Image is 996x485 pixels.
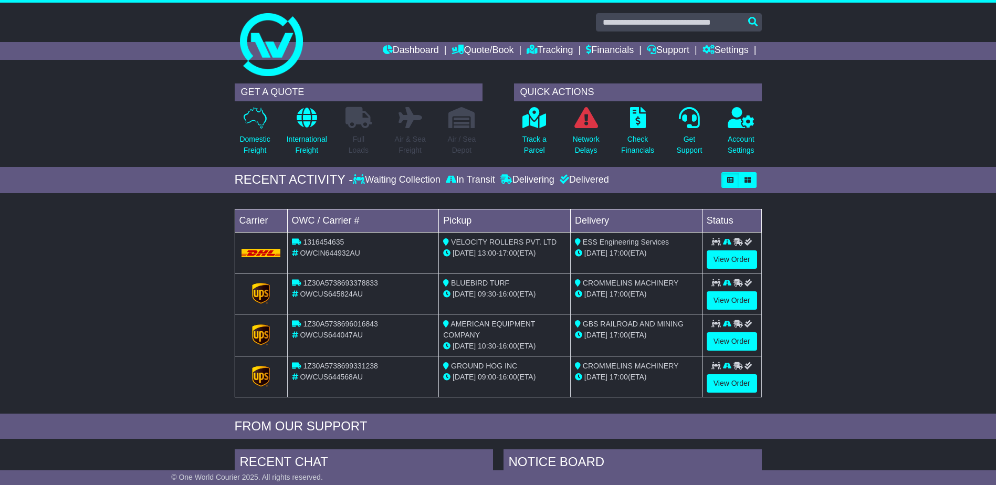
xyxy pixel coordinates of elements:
[610,290,628,298] span: 17:00
[647,42,689,60] a: Support
[235,172,353,187] div: RECENT ACTIVITY -
[514,83,762,101] div: QUICK ACTIONS
[300,249,360,257] span: OWCIN644932AU
[453,373,476,381] span: [DATE]
[303,279,378,287] span: 1Z30A5738693378833
[584,249,607,257] span: [DATE]
[707,291,757,310] a: View Order
[453,290,476,298] span: [DATE]
[728,134,754,156] p: Account Settings
[235,449,493,478] div: RECENT CHAT
[443,341,566,352] div: - (ETA)
[676,107,703,162] a: GetSupport
[303,320,378,328] span: 1Z30A5738696016843
[499,373,517,381] span: 16:00
[239,134,270,156] p: Domestic Freight
[575,289,698,300] div: (ETA)
[443,174,498,186] div: In Transit
[287,134,327,156] p: International Freight
[703,42,749,60] a: Settings
[727,107,755,162] a: AccountSettings
[575,248,698,259] div: (ETA)
[575,372,698,383] div: (ETA)
[586,42,634,60] a: Financials
[303,362,378,370] span: 1Z30A5738699331238
[499,290,517,298] span: 16:00
[504,449,762,478] div: NOTICE BOARD
[300,290,363,298] span: OWCUS645824AU
[235,83,483,101] div: GET A QUOTE
[453,342,476,350] span: [DATE]
[451,238,557,246] span: VELOCITY ROLLERS PVT. LTD
[453,249,476,257] span: [DATE]
[448,134,476,156] p: Air / Sea Depot
[584,290,607,298] span: [DATE]
[527,42,573,60] a: Tracking
[451,279,509,287] span: BLUEBIRD TURF
[583,362,679,370] span: CROMMELINS MACHINERY
[235,419,762,434] div: FROM OUR SUPPORT
[171,473,323,481] span: © One World Courier 2025. All rights reserved.
[583,320,684,328] span: GBS RAILROAD AND MINING
[707,332,757,351] a: View Order
[242,249,281,257] img: DHL.png
[345,134,372,156] p: Full Loads
[252,366,270,387] img: GetCarrierServiceLogo
[575,330,698,341] div: (ETA)
[451,362,517,370] span: GROUND HOG INC
[610,249,628,257] span: 17:00
[522,107,547,162] a: Track aParcel
[583,238,669,246] span: ESS Engineering Services
[572,134,599,156] p: Network Delays
[443,320,535,339] span: AMERICAN EQUIPMENT COMPANY
[478,342,496,350] span: 10:30
[478,373,496,381] span: 09:00
[499,249,517,257] span: 17:00
[583,279,679,287] span: CROMMELINS MACHINERY
[252,324,270,345] img: GetCarrierServiceLogo
[610,331,628,339] span: 17:00
[395,134,426,156] p: Air & Sea Freight
[287,209,439,232] td: OWC / Carrier #
[443,248,566,259] div: - (ETA)
[572,107,600,162] a: NetworkDelays
[300,373,363,381] span: OWCUS644568AU
[478,249,496,257] span: 13:00
[621,134,654,156] p: Check Financials
[621,107,655,162] a: CheckFinancials
[478,290,496,298] span: 09:30
[443,289,566,300] div: - (ETA)
[452,42,513,60] a: Quote/Book
[383,42,439,60] a: Dashboard
[584,331,607,339] span: [DATE]
[239,107,270,162] a: DomesticFreight
[570,209,702,232] td: Delivery
[707,250,757,269] a: View Order
[498,174,557,186] div: Delivering
[443,372,566,383] div: - (ETA)
[353,174,443,186] div: Waiting Collection
[252,283,270,304] img: GetCarrierServiceLogo
[707,374,757,393] a: View Order
[676,134,702,156] p: Get Support
[584,373,607,381] span: [DATE]
[522,134,547,156] p: Track a Parcel
[235,209,287,232] td: Carrier
[557,174,609,186] div: Delivered
[610,373,628,381] span: 17:00
[286,107,328,162] a: InternationalFreight
[300,331,363,339] span: OWCUS644047AU
[702,209,761,232] td: Status
[439,209,571,232] td: Pickup
[303,238,344,246] span: 1316454635
[499,342,517,350] span: 16:00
